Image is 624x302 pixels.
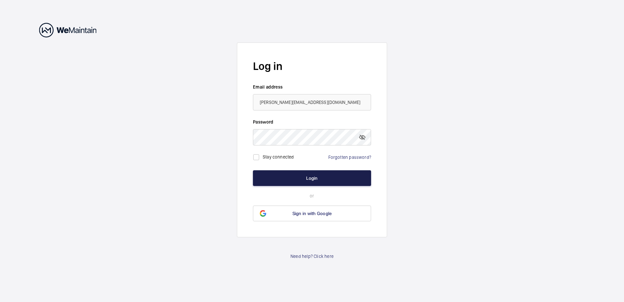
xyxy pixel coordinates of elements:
button: Login [253,170,371,186]
input: Your email address [253,94,371,110]
a: Forgotten password? [328,155,371,160]
label: Stay connected [263,154,294,159]
label: Password [253,119,371,125]
a: Need help? Click here [290,253,334,260]
h2: Log in [253,59,371,74]
span: Sign in with Google [292,211,332,216]
p: or [253,193,371,199]
label: Email address [253,84,371,90]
